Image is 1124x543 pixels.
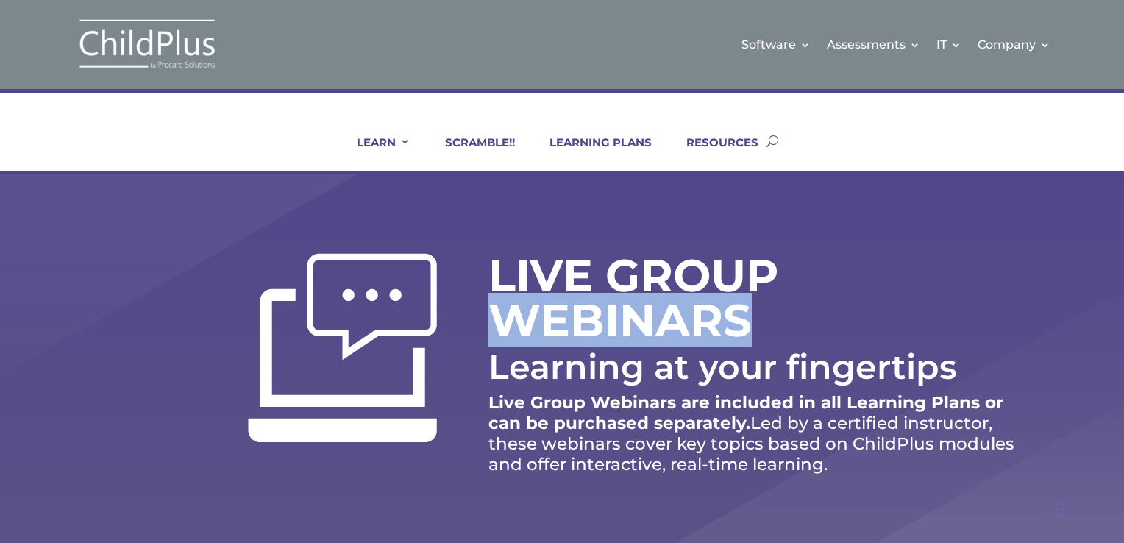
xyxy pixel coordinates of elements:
a: IT [936,15,961,74]
div: Drag [1055,487,1064,531]
p: Learning at your fingertips [488,346,1033,388]
iframe: Chat Widget [1050,472,1124,543]
a: Software [741,15,811,74]
a: Assessments [827,15,920,74]
a: RESOURCES [668,135,758,171]
a: LEARN [338,135,410,171]
a: Company [978,15,1050,74]
span: Led by a certified instructor, these webinars cover key topics based on ChildPlus modules and off... [488,413,1014,475]
a: LEARNING PLANS [531,135,652,171]
a: SCRAMBLE!! [427,135,515,171]
h1: LIVE GROUP WEBINARS [488,253,878,350]
strong: Live Group Webinars are included in all Learning Plans or can be purchased separately. [488,392,1003,433]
